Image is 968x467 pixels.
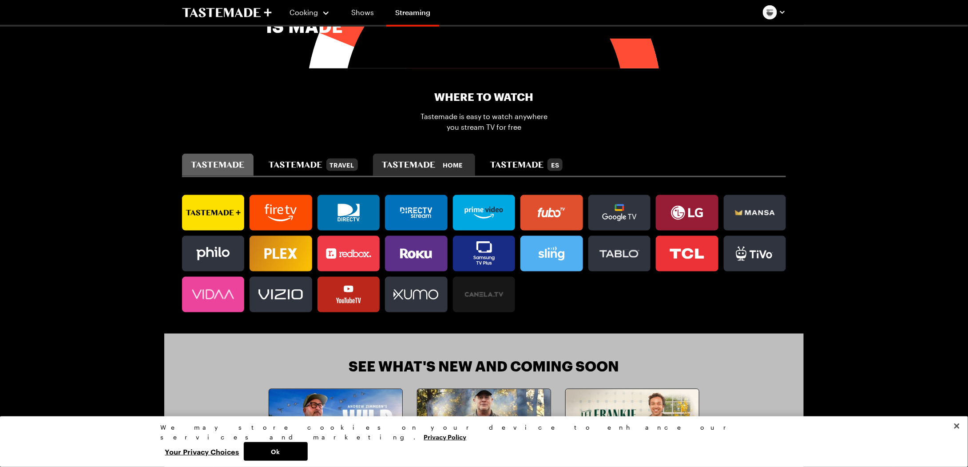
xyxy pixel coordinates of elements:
h2: Where To Watch [435,90,534,104]
h3: See What's New and Coming Soon [349,359,619,375]
span: Cooking [290,8,318,16]
a: Let Frankie Cook [565,389,699,465]
button: tastemade en español [481,154,571,176]
img: Let Frankie Cook [566,389,699,464]
button: tastemade travel [260,154,366,176]
button: Your Privacy Choices [161,442,244,461]
button: Ok [244,442,308,461]
button: Cooking [290,2,330,23]
a: Andrew Zimmern's Wild Game Kitchen [269,389,403,465]
div: ES [547,159,563,171]
img: Barbecue: Life of Fire [417,389,551,464]
img: Profile picture [763,5,777,20]
div: We may store cookies on your device to enhance our services and marketing. [161,423,800,442]
a: Streaming [386,2,439,27]
span: Tastemade is easy to watch anywhere you stream TV for free [420,111,548,132]
button: Close [947,416,967,436]
div: Travel [326,159,358,171]
img: Andrew Zimmern's Wild Game Kitchen [269,389,402,464]
button: Profile picture [763,5,786,20]
a: More information about your privacy, opens in a new tab [424,432,467,441]
div: Privacy [161,423,800,461]
div: Home [439,159,466,171]
button: tastemade [182,154,254,176]
a: To Tastemade Home Page [182,8,272,18]
button: tastemade home [373,154,475,176]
